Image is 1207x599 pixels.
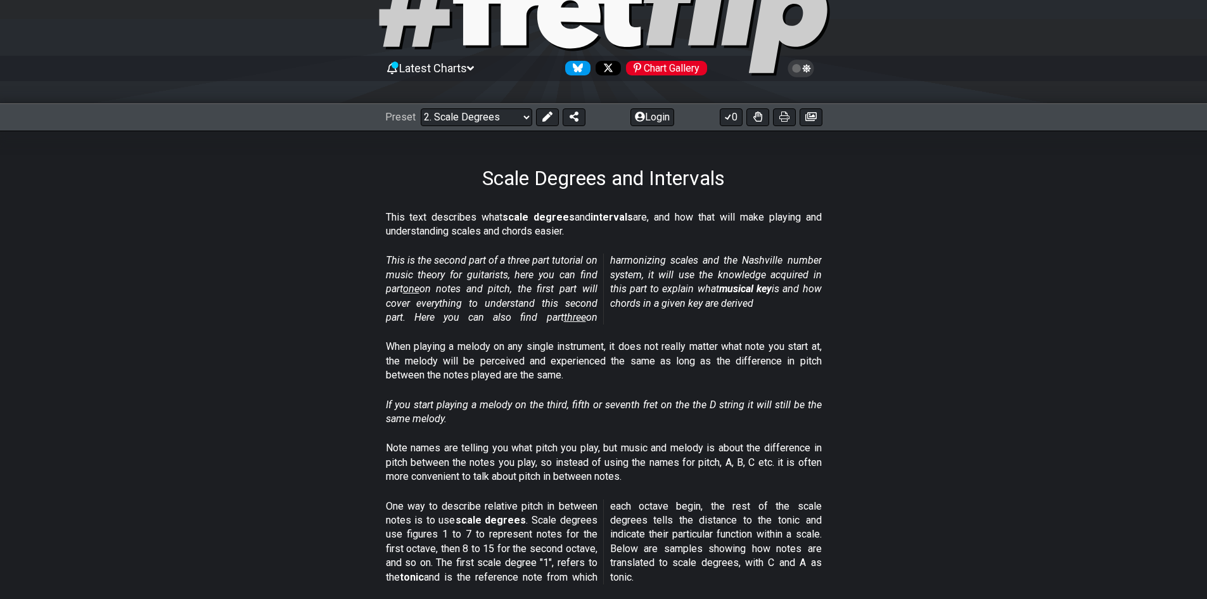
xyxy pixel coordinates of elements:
a: Follow #fretflip at Bluesky [560,61,591,75]
button: Share Preset [563,108,585,126]
a: Follow #fretflip at X [591,61,621,75]
button: Login [630,108,674,126]
span: Preset [385,111,416,123]
div: Chart Gallery [626,61,707,75]
strong: musical key [719,283,772,295]
strong: tonic [400,571,424,583]
strong: intervals [591,211,633,223]
p: One way to describe relative pitch in between notes is to use . Scale degrees use figures 1 to 7 ... [386,499,822,584]
button: 0 [720,108,743,126]
span: three [564,311,586,323]
h1: Scale Degrees and Intervals [482,166,725,190]
p: This text describes what and are, and how that will make playing and understanding scales and cho... [386,210,822,239]
a: #fretflip at Pinterest [621,61,707,75]
strong: scale degrees [456,514,527,526]
span: Latest Charts [399,61,467,75]
button: Create image [800,108,822,126]
p: Note names are telling you what pitch you play, but music and melody is about the difference in p... [386,441,822,484]
p: When playing a melody on any single instrument, it does not really matter what note you start at,... [386,340,822,382]
select: Preset [421,108,532,126]
span: Toggle light / dark theme [794,63,808,74]
button: Edit Preset [536,108,559,126]
button: Print [773,108,796,126]
em: If you start playing a melody on the third, fifth or seventh fret on the the D string it will sti... [386,399,822,425]
button: Toggle Dexterity for all fretkits [746,108,769,126]
strong: scale degrees [502,211,575,223]
em: This is the second part of a three part tutorial on music theory for guitarists, here you can fin... [386,254,822,323]
span: one [403,283,419,295]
